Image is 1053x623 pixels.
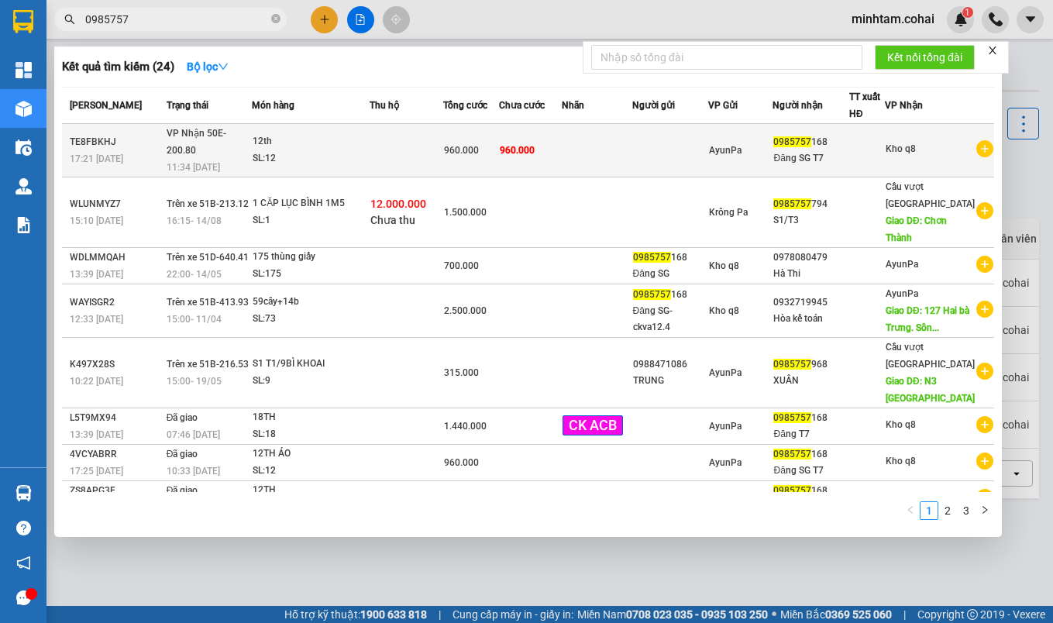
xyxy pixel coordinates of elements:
[167,466,220,477] span: 10:33 [DATE]
[976,202,993,219] span: plus-circle
[773,410,848,426] div: 168
[633,303,708,336] div: Đăng SG-ckva12.4
[443,100,487,111] span: Tổng cước
[886,419,916,430] span: Kho q8
[886,143,916,154] span: Kho q8
[70,134,162,150] div: TE8FBKHJ
[773,266,848,282] div: Hà Thi
[70,153,123,164] span: 17:21 [DATE]
[15,178,32,194] img: warehouse-icon
[709,260,739,271] span: Kho q8
[70,314,123,325] span: 12:33 [DATE]
[167,412,198,423] span: Đã giao
[886,215,947,243] span: Giao DĐ: Chơn Thành
[901,501,920,520] button: left
[708,100,738,111] span: VP Gửi
[253,133,369,150] div: 12th
[976,301,993,318] span: plus-circle
[976,453,993,470] span: plus-circle
[174,54,241,79] button: Bộ lọcdown
[849,91,880,119] span: TT xuất HĐ
[253,373,369,390] div: SL: 9
[773,373,848,389] div: XUÂN
[886,342,975,370] span: Cầu vượt [GEOGRAPHIC_DATA]
[709,207,748,218] span: Krông Pa
[16,590,31,605] span: message
[253,195,369,212] div: 1 CĂP LỤC BÌNH 1M5
[886,376,975,404] span: Giao DĐ: N3 [GEOGRAPHIC_DATA]
[252,100,294,111] span: Món hàng
[773,449,811,460] span: 0985757
[218,61,229,72] span: down
[15,485,32,501] img: warehouse-icon
[976,363,993,380] span: plus-circle
[253,150,369,167] div: SL: 12
[773,412,811,423] span: 0985757
[167,162,220,173] span: 11:34 [DATE]
[886,288,918,299] span: AyunPa
[167,314,222,325] span: 15:00 - 11/04
[70,269,123,280] span: 13:39 [DATE]
[709,305,739,316] span: Kho q8
[70,376,123,387] span: 10:22 [DATE]
[773,150,848,167] div: Đăng SG T7
[253,463,369,480] div: SL: 12
[591,45,862,70] input: Nhập số tổng đài
[773,294,848,311] div: 0932719945
[70,250,162,266] div: WDLMMQAH
[15,101,32,117] img: warehouse-icon
[976,140,993,157] span: plus-circle
[167,429,220,440] span: 07:46 [DATE]
[976,256,993,273] span: plus-circle
[15,217,32,233] img: solution-icon
[253,356,369,373] div: S1 T1/9BÌ KHOAI
[773,359,811,370] span: 0985757
[773,196,848,212] div: 794
[957,501,976,520] li: 3
[976,501,994,520] li: Next Page
[633,373,708,389] div: TRUNG
[253,249,369,266] div: 175 thùng giấy
[271,12,280,27] span: close-circle
[987,45,998,56] span: close
[370,100,399,111] span: Thu hộ
[70,483,162,499] div: ZS8APG3F
[167,198,249,209] span: Trên xe 51B-213.12
[16,556,31,570] span: notification
[15,139,32,156] img: warehouse-icon
[253,446,369,463] div: 12TH ÁO
[709,145,742,156] span: AyunPa
[633,289,671,300] span: 0985757
[773,250,848,266] div: 0978080479
[773,100,823,111] span: Người nhận
[887,49,962,66] span: Kết nối tổng đài
[632,100,675,111] span: Người gửi
[500,145,535,156] span: 960.000
[167,485,198,496] span: Đã giao
[875,45,975,70] button: Kết nối tổng đài
[444,145,479,156] span: 960.000
[958,502,975,519] a: 3
[64,14,75,25] span: search
[167,269,222,280] span: 22:00 - 14/05
[633,250,708,266] div: 168
[976,489,993,506] span: plus-circle
[85,11,268,28] input: Tìm tên, số ĐT hoặc mã đơn
[70,294,162,311] div: WAYISGR2
[70,196,162,212] div: WLUNMYZ7
[709,421,742,432] span: AyunPa
[709,457,742,468] span: AyunPa
[499,100,545,111] span: Chưa cước
[773,485,811,496] span: 0985757
[562,100,584,111] span: Nhãn
[13,10,33,33] img: logo-vxr
[444,421,487,432] span: 1.440.000
[773,212,848,229] div: S1/T3
[271,14,280,23] span: close-circle
[773,426,848,442] div: Đăng T7
[976,501,994,520] button: right
[370,214,415,226] span: Chưa thu
[370,198,426,210] span: 12.000.000
[167,100,208,111] span: Trạng thái
[70,100,142,111] span: [PERSON_NAME]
